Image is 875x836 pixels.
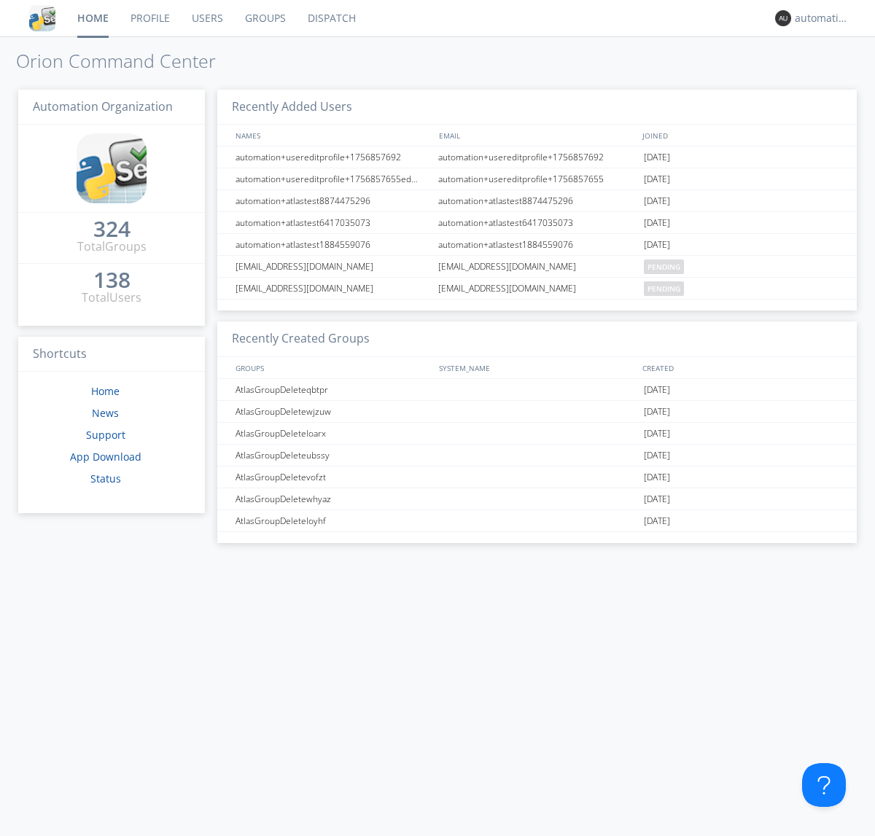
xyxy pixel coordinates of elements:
[232,401,434,422] div: AtlasGroupDeletewjzuw
[93,273,131,287] div: 138
[217,401,857,423] a: AtlasGroupDeletewjzuw[DATE]
[435,278,640,299] div: [EMAIL_ADDRESS][DOMAIN_NAME]
[644,401,670,423] span: [DATE]
[644,423,670,445] span: [DATE]
[93,273,131,289] a: 138
[217,234,857,256] a: automation+atlastest1884559076automation+atlastest1884559076[DATE]
[644,259,684,274] span: pending
[644,234,670,256] span: [DATE]
[644,510,670,532] span: [DATE]
[93,222,131,236] div: 324
[435,256,640,277] div: [EMAIL_ADDRESS][DOMAIN_NAME]
[217,278,857,300] a: [EMAIL_ADDRESS][DOMAIN_NAME][EMAIL_ADDRESS][DOMAIN_NAME]pending
[217,212,857,234] a: automation+atlastest6417035073automation+atlastest6417035073[DATE]
[435,125,639,146] div: EMAIL
[90,472,121,485] a: Status
[217,321,857,357] h3: Recently Created Groups
[802,763,846,807] iframe: Toggle Customer Support
[644,212,670,234] span: [DATE]
[639,357,843,378] div: CREATED
[217,256,857,278] a: [EMAIL_ADDRESS][DOMAIN_NAME][EMAIL_ADDRESS][DOMAIN_NAME]pending
[644,445,670,466] span: [DATE]
[232,125,432,146] div: NAMES
[795,11,849,26] div: automation+atlas0031
[232,256,434,277] div: [EMAIL_ADDRESS][DOMAIN_NAME]
[639,125,843,146] div: JOINED
[217,466,857,488] a: AtlasGroupDeletevofzt[DATE]
[77,238,147,255] div: Total Groups
[91,384,120,398] a: Home
[232,190,434,211] div: automation+atlastest8874475296
[29,5,55,31] img: cddb5a64eb264b2086981ab96f4c1ba7
[232,278,434,299] div: [EMAIL_ADDRESS][DOMAIN_NAME]
[92,406,119,420] a: News
[93,222,131,238] a: 324
[217,445,857,466] a: AtlasGroupDeleteubssy[DATE]
[644,147,670,168] span: [DATE]
[644,379,670,401] span: [DATE]
[86,428,125,442] a: Support
[232,234,434,255] div: automation+atlastest1884559076
[435,168,640,190] div: automation+usereditprofile+1756857655
[775,10,791,26] img: 373638.png
[217,147,857,168] a: automation+usereditprofile+1756857692automation+usereditprofile+1756857692[DATE]
[217,510,857,532] a: AtlasGroupDeleteloyhf[DATE]
[232,510,434,531] div: AtlasGroupDeleteloyhf
[644,190,670,212] span: [DATE]
[82,289,141,306] div: Total Users
[217,488,857,510] a: AtlasGroupDeletewhyaz[DATE]
[232,445,434,466] div: AtlasGroupDeleteubssy
[232,212,434,233] div: automation+atlastest6417035073
[644,281,684,296] span: pending
[232,357,432,378] div: GROUPS
[217,168,857,190] a: automation+usereditprofile+1756857655editedautomation+usereditprofile+1756857655automation+usered...
[435,147,640,168] div: automation+usereditprofile+1756857692
[70,450,141,464] a: App Download
[644,168,670,190] span: [DATE]
[77,133,147,203] img: cddb5a64eb264b2086981ab96f4c1ba7
[232,466,434,488] div: AtlasGroupDeletevofzt
[217,90,857,125] h3: Recently Added Users
[435,234,640,255] div: automation+atlastest1884559076
[435,357,639,378] div: SYSTEM_NAME
[232,488,434,509] div: AtlasGroupDeletewhyaz
[232,423,434,444] div: AtlasGroupDeleteloarx
[232,168,434,190] div: automation+usereditprofile+1756857655editedautomation+usereditprofile+1756857655
[644,488,670,510] span: [DATE]
[644,466,670,488] span: [DATE]
[18,337,205,372] h3: Shortcuts
[217,423,857,445] a: AtlasGroupDeleteloarx[DATE]
[435,212,640,233] div: automation+atlastest6417035073
[232,379,434,400] div: AtlasGroupDeleteqbtpr
[435,190,640,211] div: automation+atlastest8874475296
[33,98,173,114] span: Automation Organization
[217,379,857,401] a: AtlasGroupDeleteqbtpr[DATE]
[217,190,857,212] a: automation+atlastest8874475296automation+atlastest8874475296[DATE]
[232,147,434,168] div: automation+usereditprofile+1756857692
